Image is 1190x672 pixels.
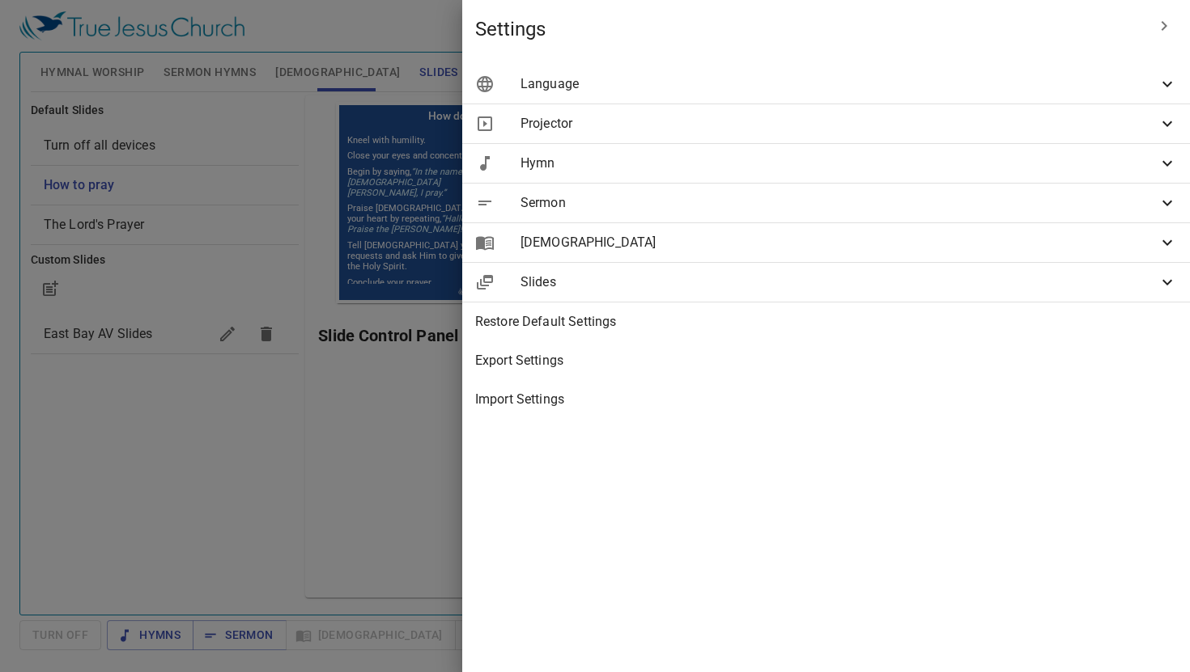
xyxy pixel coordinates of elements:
p: 從內心讚美神，並重複說 [165,92,312,120]
div: Hymn [462,144,1190,183]
p: 將您的需要告訴神，並祈求祂賞賜您聖靈 [165,125,312,153]
em: 「哈利路亞，讚美主耶穌」 [165,93,311,118]
span: Projector [521,114,1158,133]
span: Sermon [521,193,1158,213]
p: Kneel with humility. [11,33,158,44]
span: Export Settings [475,351,1177,370]
p: 虔誠跪下 [165,33,312,47]
p: Hymns 詩 [291,71,335,84]
p: Conclude your prayer with, [11,175,158,197]
div: The Three Parables in [PERSON_NAME] [7,30,256,87]
li: 344 [297,88,329,109]
em: 「奉主耶穌聖名禱告」 [185,74,282,85]
span: Settings [475,16,1145,42]
div: Projector [462,104,1190,143]
span: Language [521,74,1158,94]
p: 最後以 結束禱告 [165,158,312,172]
div: [DEMOGRAPHIC_DATA]的三個比喻 [3,99,259,160]
li: 366 [297,109,329,130]
div: Restore Default Settings [462,302,1190,341]
div: Export Settings [462,341,1190,380]
p: Close your eyes and concentrate. [11,49,158,59]
span: Restore Default Settings [475,312,1177,332]
em: “Hallelujah! Praise the [PERSON_NAME]!” [11,112,151,133]
div: Sermon [462,184,1190,222]
p: Praise [DEMOGRAPHIC_DATA] from your heart by repeating, [11,101,158,133]
em: “In the name of the [DEMOGRAPHIC_DATA][PERSON_NAME], I pray.” [11,65,152,96]
div: [DEMOGRAPHIC_DATA] [462,223,1190,262]
span: [DEMOGRAPHIC_DATA] [521,233,1158,252]
p: 閉上眼睛，專心預備 [165,53,312,66]
div: Language [462,65,1190,104]
div: Import Settings [462,380,1190,419]
span: Slides [521,273,1158,292]
p: 先說 [165,73,312,87]
span: Import Settings [475,390,1177,409]
img: True Jesus Church [122,184,200,194]
p: Begin by saying, [11,65,158,96]
div: Slides [462,263,1190,302]
span: Hymn [521,154,1158,173]
h1: How do I pray? 我如何禱告? [3,3,320,25]
p: Tell [DEMOGRAPHIC_DATA] your requests and ask Him to give you the Holy Spirit. [11,138,158,170]
em: 「阿們」 [194,159,233,171]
